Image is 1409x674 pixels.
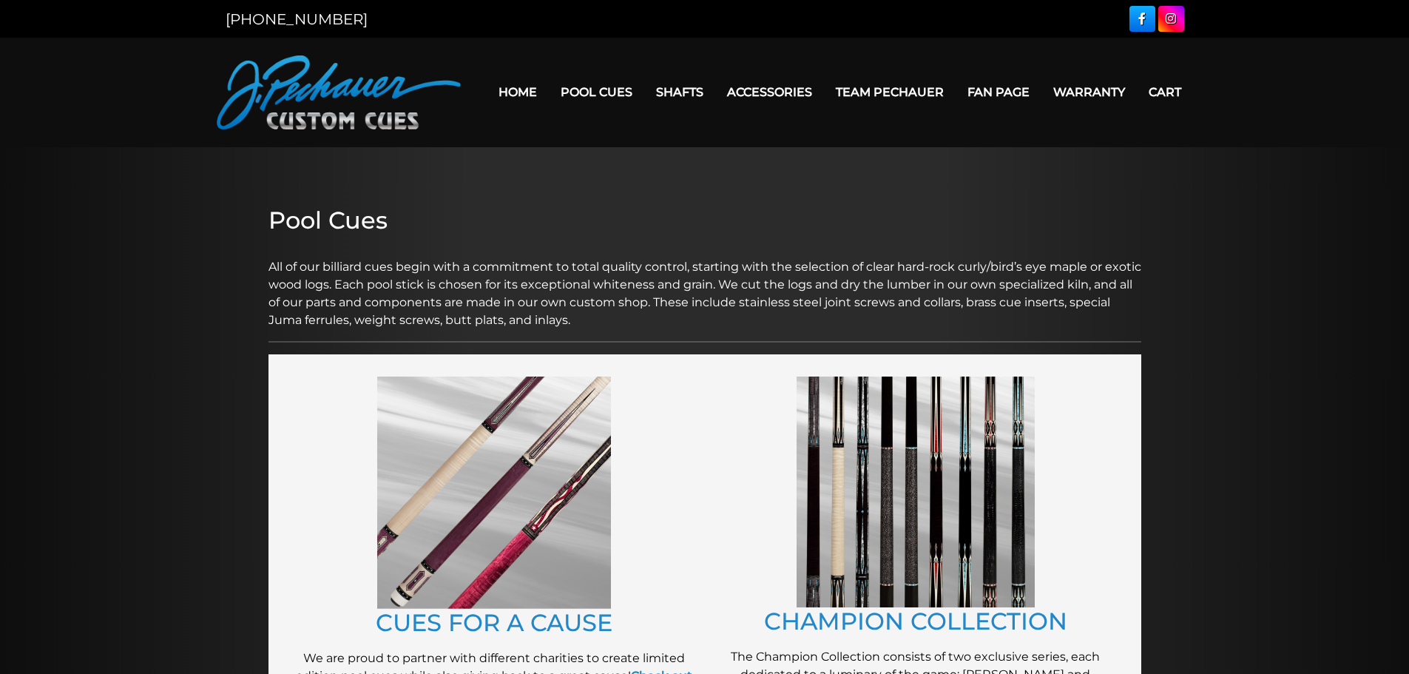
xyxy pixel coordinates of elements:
[644,73,715,111] a: Shafts
[824,73,956,111] a: Team Pechauer
[226,10,368,28] a: [PHONE_NUMBER]
[956,73,1041,111] a: Fan Page
[268,206,1141,235] h2: Pool Cues
[376,608,612,637] a: CUES FOR A CAUSE
[217,55,461,129] img: Pechauer Custom Cues
[549,73,644,111] a: Pool Cues
[1041,73,1137,111] a: Warranty
[1137,73,1193,111] a: Cart
[764,607,1067,636] a: CHAMPION COLLECTION
[487,73,549,111] a: Home
[268,240,1141,329] p: All of our billiard cues begin with a commitment to total quality control, starting with the sele...
[715,73,824,111] a: Accessories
